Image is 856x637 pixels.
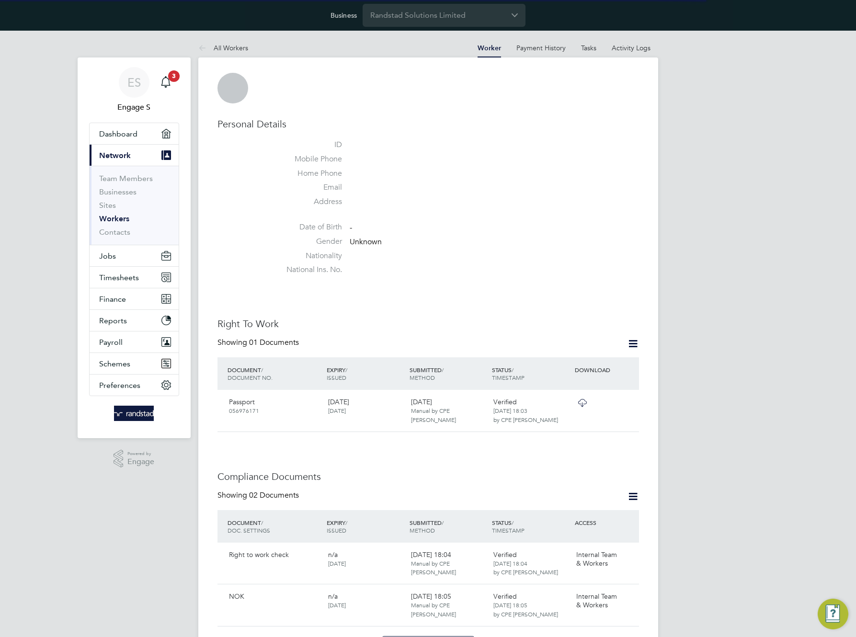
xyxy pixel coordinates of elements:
a: Dashboard [90,123,179,144]
span: [DATE] 18:04 [411,550,456,576]
span: Manual by CPE [PERSON_NAME] [411,601,456,617]
label: Address [275,197,342,207]
span: Unknown [350,237,382,247]
span: 3 [168,70,180,82]
span: [DATE] [328,601,346,609]
span: / [261,519,263,526]
span: Payroll [99,338,123,347]
a: Powered byEngage [114,450,154,468]
label: Gender [275,237,342,247]
span: Dashboard [99,129,137,138]
label: Home Phone [275,169,342,179]
span: n/a [328,592,338,601]
span: Engage S [89,102,179,113]
div: Network [90,166,179,245]
label: Business [331,11,357,20]
div: DOCUMENT [225,514,324,539]
span: ISSUED [327,526,346,534]
label: Nationality [275,251,342,261]
span: Manual by CPE [PERSON_NAME] [411,407,456,423]
span: [DATE] 18:05 by CPE [PERSON_NAME] [493,601,558,617]
span: Schemes [99,359,130,368]
span: / [442,366,444,374]
a: Tasks [581,44,596,52]
span: Verified [493,550,517,559]
span: Internal Team & Workers [576,592,617,609]
span: TIMESTAMP [492,526,525,534]
a: Team Members [99,174,153,183]
span: / [345,519,347,526]
span: DOCUMENT NO. [228,374,273,381]
h3: Right To Work [217,318,639,330]
div: Showing [217,338,301,348]
button: Timesheets [90,267,179,288]
span: Reports [99,316,127,325]
span: 01 Documents [249,338,299,347]
a: Sites [99,201,116,210]
button: Network [90,145,179,166]
span: METHOD [410,374,435,381]
span: NOK [229,592,244,601]
div: Passport [225,394,324,419]
button: Jobs [90,245,179,266]
span: / [345,366,347,374]
label: National Ins. No. [275,265,342,275]
span: [DATE] 18:04 by CPE [PERSON_NAME] [493,559,558,576]
span: - [350,223,352,232]
span: / [261,366,263,374]
span: Finance [99,295,126,304]
span: Verified [493,592,517,601]
label: ID [275,140,342,150]
div: EXPIRY [324,514,407,539]
span: n/a [328,550,338,559]
span: DOC. SETTINGS [228,526,270,534]
button: Finance [90,288,179,309]
div: DOWNLOAD [572,361,639,378]
span: Timesheets [99,273,139,282]
span: Powered by [127,450,154,458]
span: METHOD [410,526,435,534]
span: / [512,366,514,374]
label: Email [275,182,342,193]
button: Reports [90,310,179,331]
a: Go to home page [89,406,179,421]
div: [DATE] [407,394,490,428]
span: by CPE [PERSON_NAME] [493,416,558,423]
div: DOCUMENT [225,361,324,386]
span: Manual by CPE [PERSON_NAME] [411,559,456,576]
span: Right to work check [229,550,289,559]
div: STATUS [490,361,572,386]
span: TIMESTAMP [492,374,525,381]
button: Schemes [90,353,179,374]
label: Mobile Phone [275,154,342,164]
span: [DATE] [328,407,346,414]
a: Workers [99,214,129,223]
a: 3 [156,67,175,98]
div: [DATE] [324,394,407,419]
span: Verified [493,398,517,406]
nav: Main navigation [78,57,191,438]
h3: Compliance Documents [217,470,639,483]
label: Date of Birth [275,222,342,232]
span: Engage [127,458,154,466]
span: Internal Team & Workers [576,550,617,568]
a: ESEngage S [89,67,179,113]
div: SUBMITTED [407,361,490,386]
span: Jobs [99,251,116,261]
a: Payment History [516,44,566,52]
button: Preferences [90,375,179,396]
span: [DATE] [328,559,346,567]
span: [DATE] 18:05 [411,592,456,618]
img: randstad-logo-retina.png [114,406,154,421]
span: ES [127,76,141,89]
div: ACCESS [572,514,639,531]
h3: Personal Details [217,118,639,130]
a: Businesses [99,187,137,196]
span: 056976171 [229,407,259,414]
a: Worker [478,44,501,52]
span: ISSUED [327,374,346,381]
div: EXPIRY [324,361,407,386]
div: STATUS [490,514,572,539]
button: Payroll [90,331,179,353]
a: All Workers [198,44,248,52]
